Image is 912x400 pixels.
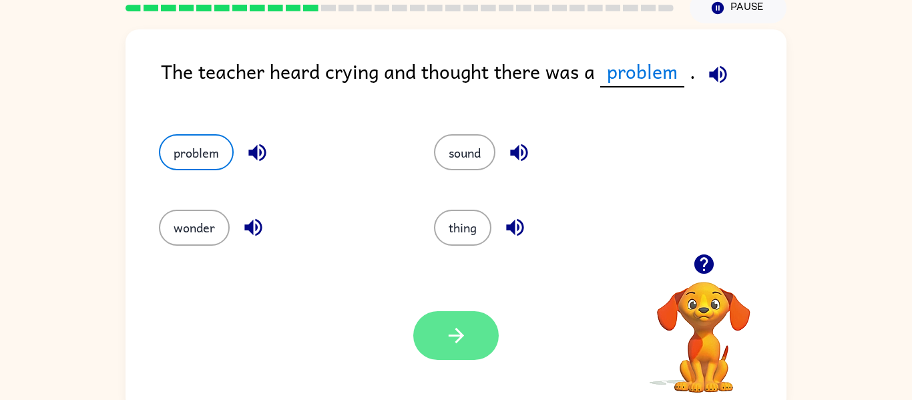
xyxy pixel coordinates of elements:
[161,56,786,108] div: The teacher heard crying and thought there was a .
[600,56,684,87] span: problem
[637,261,770,395] video: Your browser must support playing .mp4 files to use Literably. Please try using another browser.
[159,134,234,170] button: problem
[434,210,491,246] button: thing
[434,134,495,170] button: sound
[159,210,230,246] button: wonder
